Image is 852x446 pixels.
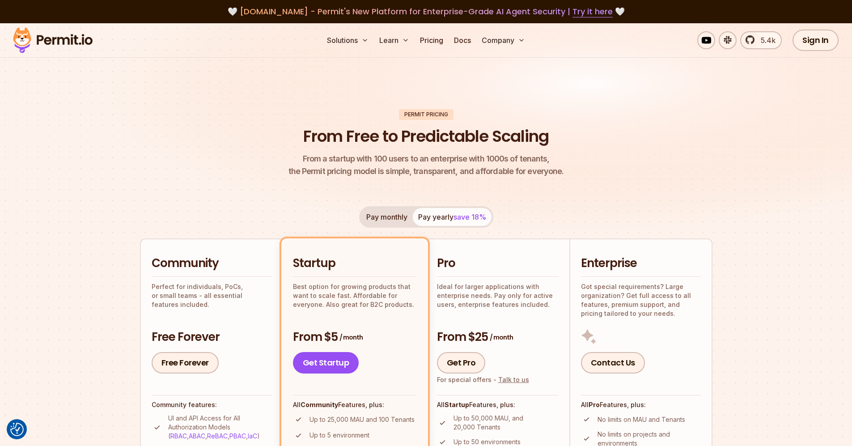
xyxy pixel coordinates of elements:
span: / month [490,333,513,342]
p: Ideal for larger applications with enterprise needs. Pay only for active users, enterprise featur... [437,282,559,309]
a: Free Forever [152,352,219,374]
p: Best option for growing products that want to scale fast. Affordable for everyone. Also great for... [293,282,416,309]
p: Got special requirements? Large organization? Get full access to all features, premium support, a... [581,282,701,318]
a: ABAC [189,432,205,440]
div: 🤍 🤍 [21,5,831,18]
a: Try it here [572,6,613,17]
a: 5.4k [740,31,782,49]
img: Permit logo [9,25,97,55]
button: Solutions [323,31,372,49]
p: Up to 50,000 MAU, and 20,000 Tenants [454,414,559,432]
h2: Community [152,255,272,272]
a: Get Pro [437,352,486,374]
h2: Startup [293,255,416,272]
strong: Pro [589,401,600,408]
p: Perfect for individuals, PoCs, or small teams - all essential features included. [152,282,272,309]
h4: All Features, plus: [581,400,701,409]
a: Talk to us [498,376,529,383]
h3: From $5 [293,329,416,345]
h2: Enterprise [581,255,701,272]
span: 5.4k [755,35,776,46]
p: the Permit pricing model is simple, transparent, and affordable for everyone. [288,153,564,178]
span: / month [339,333,363,342]
a: IaC [248,432,257,440]
p: Up to 25,000 MAU and 100 Tenants [309,415,415,424]
button: Learn [376,31,413,49]
button: Consent Preferences [10,423,24,436]
strong: Startup [445,401,469,408]
p: Up to 5 environment [309,431,369,440]
h3: From $25 [437,329,559,345]
span: [DOMAIN_NAME] - Permit's New Platform for Enterprise-Grade AI Agent Security | [240,6,613,17]
p: UI and API Access for All Authorization Models ( , , , , ) [168,414,272,441]
a: ReBAC [207,432,228,440]
a: Pricing [416,31,447,49]
a: Contact Us [581,352,645,374]
a: Docs [450,31,475,49]
h4: Community features: [152,400,272,409]
div: For special offers - [437,375,529,384]
a: Get Startup [293,352,359,374]
a: RBAC [170,432,187,440]
h4: All Features, plus: [293,400,416,409]
h4: All Features, plus: [437,400,559,409]
button: Pay monthly [361,208,413,226]
a: Sign In [793,30,839,51]
span: From a startup with 100 users to an enterprise with 1000s of tenants, [288,153,564,165]
h1: From Free to Predictable Scaling [303,125,549,148]
strong: Community [301,401,338,408]
a: PBAC [229,432,246,440]
h3: Free Forever [152,329,272,345]
button: Company [478,31,529,49]
img: Revisit consent button [10,423,24,436]
p: No limits on MAU and Tenants [598,415,685,424]
h2: Pro [437,255,559,272]
div: Permit Pricing [399,109,454,120]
